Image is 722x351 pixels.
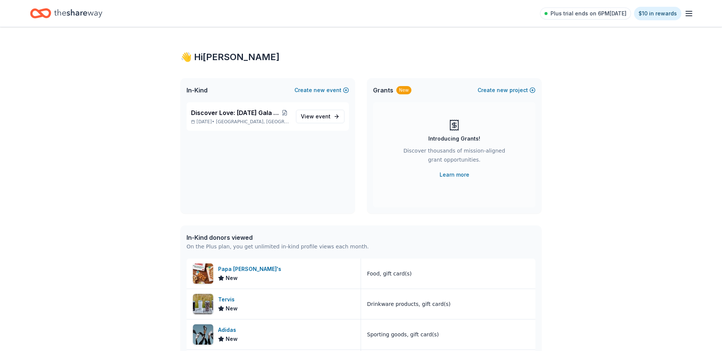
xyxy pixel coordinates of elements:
[218,325,239,334] div: Adidas
[218,265,284,274] div: Papa [PERSON_NAME]'s
[187,233,369,242] div: In-Kind donors viewed
[540,8,631,20] a: Plus trial ends on 6PM[DATE]
[367,269,412,278] div: Food, gift card(s)
[193,324,213,345] img: Image for Adidas
[216,119,290,125] span: [GEOGRAPHIC_DATA], [GEOGRAPHIC_DATA]
[218,295,238,304] div: Tervis
[226,334,238,343] span: New
[440,170,469,179] a: Learn more
[193,294,213,314] img: Image for Tervis
[180,51,541,63] div: 👋 Hi [PERSON_NAME]
[497,86,508,95] span: new
[373,86,393,95] span: Grants
[187,86,208,95] span: In-Kind
[367,300,450,309] div: Drinkware products, gift card(s)
[314,86,325,95] span: new
[294,86,349,95] button: Createnewevent
[634,7,681,20] a: $10 in rewards
[193,263,213,284] img: Image for Papa John's
[226,274,238,283] span: New
[367,330,439,339] div: Sporting goods, gift card(s)
[296,110,344,123] a: View event
[396,86,411,94] div: New
[30,5,102,22] a: Home
[191,119,290,125] p: [DATE] •
[187,242,369,251] div: On the Plus plan, you get unlimited in-kind profile views each month.
[301,112,331,121] span: View
[191,108,280,117] span: Discover Love: [DATE] Gala & Silent Auction
[226,304,238,313] span: New
[403,146,505,167] div: Discover thousands of mission-aligned grant opportunities.
[478,86,535,95] button: Createnewproject
[315,113,331,120] span: event
[551,9,626,18] span: Plus trial ends on 6PM[DATE]
[428,134,480,143] div: Introducing Grants!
